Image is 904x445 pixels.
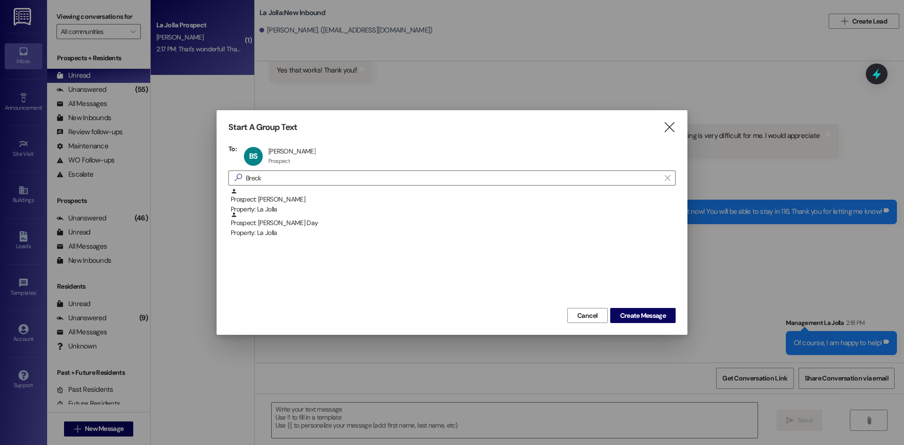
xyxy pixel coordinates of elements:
h3: Start A Group Text [228,122,297,133]
input: Search for any contact or apartment [246,171,660,185]
i:  [231,173,246,183]
div: [PERSON_NAME] [268,147,315,155]
div: Prospect [268,157,290,165]
div: Prospect: [PERSON_NAME] Day [231,211,676,238]
div: Prospect: [PERSON_NAME] [231,188,676,215]
div: Property: La Jolla [231,204,676,214]
button: Create Message [610,308,676,323]
button: Cancel [567,308,608,323]
h3: To: [228,145,237,153]
button: Clear text [660,171,675,185]
span: BS [249,151,258,161]
div: Property: La Jolla [231,228,676,238]
div: Prospect: [PERSON_NAME] DayProperty: La Jolla [228,211,676,235]
i:  [665,174,670,182]
span: Create Message [620,311,666,321]
i:  [663,122,676,132]
span: Cancel [577,311,598,321]
div: Prospect: [PERSON_NAME]Property: La Jolla [228,188,676,211]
